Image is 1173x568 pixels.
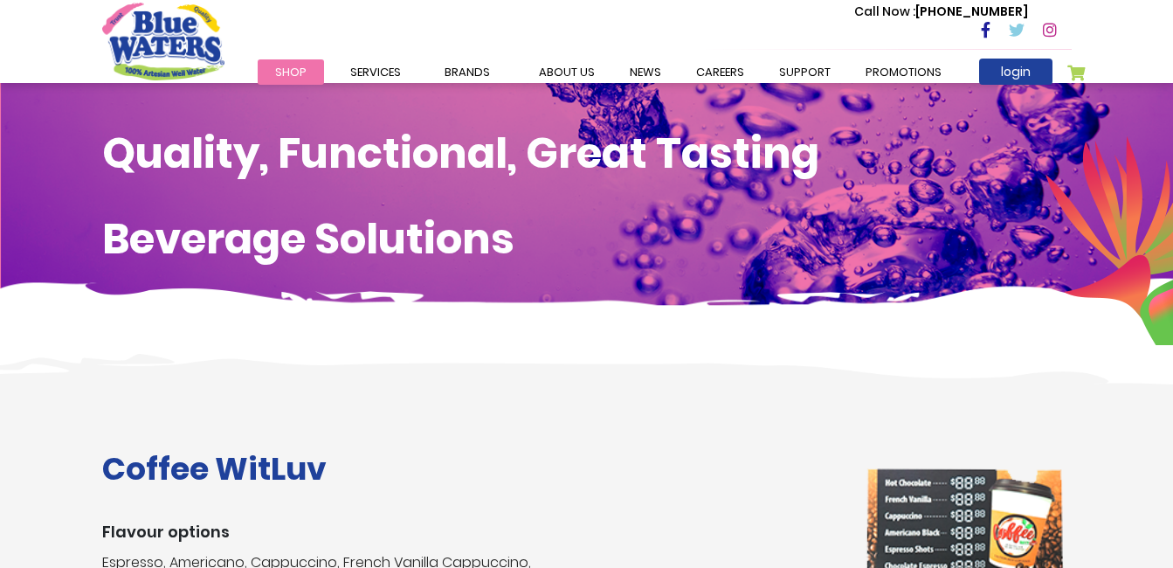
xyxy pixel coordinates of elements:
[445,64,490,80] span: Brands
[102,450,823,488] h1: Coffee WitLuv
[102,214,1072,265] h1: Beverage Solutions
[102,3,224,80] a: store logo
[521,59,612,85] a: about us
[612,59,679,85] a: News
[979,59,1052,85] a: login
[102,523,823,542] h3: Flavour options
[848,59,959,85] a: Promotions
[102,128,1072,179] h1: Quality, Functional, Great Tasting
[762,59,848,85] a: support
[679,59,762,85] a: careers
[854,3,915,20] span: Call Now :
[275,64,307,80] span: Shop
[350,64,401,80] span: Services
[854,3,1028,21] p: [PHONE_NUMBER]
